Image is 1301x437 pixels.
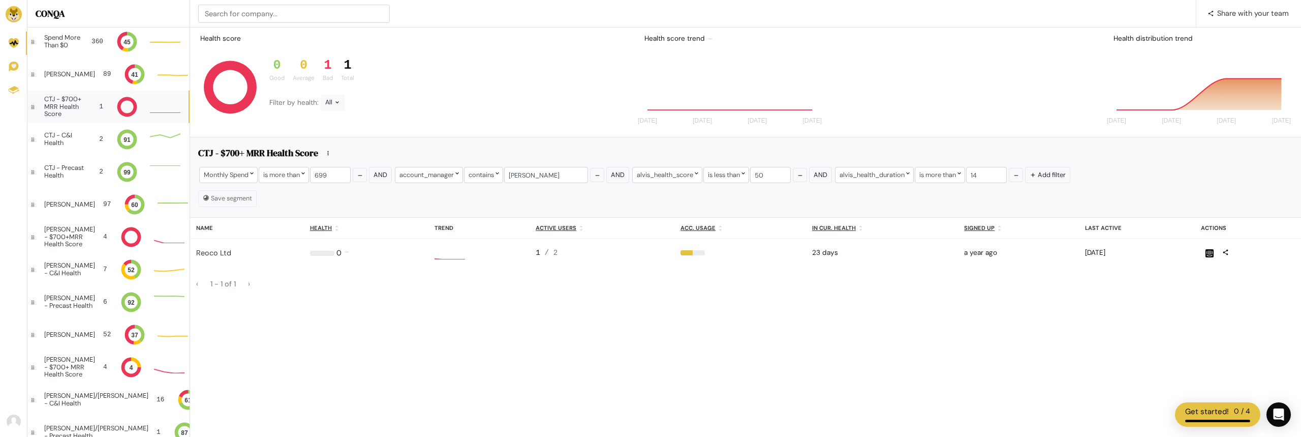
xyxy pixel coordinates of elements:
div: Spend More Than $0 [44,34,83,49]
span: of [225,279,232,288]
div: 0 [293,58,315,73]
div: 0 [336,248,342,259]
div: Health score trend [636,30,828,48]
span: And [374,170,387,179]
u: Signed up [964,224,995,231]
div: contains [464,167,503,183]
div: Total [341,74,354,82]
tspan: [DATE] [802,118,822,125]
a: [PERSON_NAME] - Precast Health 6 92 [27,286,190,318]
u: In cur. health [812,224,856,231]
div: 50% [680,250,800,255]
div: 6 [103,297,107,307]
div: Health distribution trend [1105,30,1297,48]
span: / 2 [544,249,557,257]
h5: CONQA [36,8,181,19]
div: 0 / 4 [1234,406,1250,418]
a: [PERSON_NAME] - C&I Health 7 52 [27,253,190,286]
a: CTJ - C&I Health 2 91 [27,123,190,156]
div: 1 [323,58,333,73]
a: Spend More Than $0 360 45 [27,25,190,58]
div: 0 [269,58,285,73]
span: And [814,170,827,179]
div: 97 [103,199,111,209]
div: CTJ - Precast Health [44,164,84,179]
div: Open Intercom Messenger [1266,402,1291,427]
th: Last active [1079,218,1195,239]
input: Search for company... [198,5,390,23]
tspan: [DATE] [1217,118,1236,125]
button: And [369,167,392,183]
div: 1 [341,58,354,73]
th: Name [190,218,304,239]
a: [PERSON_NAME] - $700+MRR Health Score 4 [27,221,190,253]
div: 360 [91,37,103,46]
a: [PERSON_NAME]/[PERSON_NAME] - C&I Health 16 61 [27,384,190,416]
div: [PERSON_NAME]/[PERSON_NAME] - C&I Health [44,392,148,407]
div: 4 [103,362,107,372]
div: 7 [103,265,107,274]
div: 89 [103,69,111,79]
div: Monthly Spend [199,167,258,183]
div: Get started! [1185,406,1229,418]
div: 4 [103,232,107,242]
div: Health score [198,32,243,46]
button: Add filter [1025,167,1070,183]
div: is more than [259,167,309,183]
a: CTJ - Precast Health 2 99 [27,156,190,188]
div: 2 [90,134,103,144]
th: Actions [1195,218,1301,239]
span: 1 [234,279,236,288]
div: [PERSON_NAME] [44,201,95,208]
img: Avatar [7,415,21,429]
tspan: [DATE] [1107,118,1126,125]
div: 52 [103,330,111,339]
span: And [611,170,625,179]
div: 2025-07-28 12:00am [812,248,952,258]
div: is less than [703,167,749,183]
tspan: [DATE] [638,118,657,125]
div: [PERSON_NAME] - C&I Health [44,262,95,277]
th: Trend [428,218,530,239]
span: - [214,279,219,288]
div: alvis_health_duration [835,167,914,183]
div: CTJ - C&I Health [44,132,82,147]
span: 1 [221,279,225,288]
span: 1 [210,279,214,288]
div: is more than [915,167,965,183]
u: Acc. Usage [680,224,716,231]
span: ‹ [196,279,198,288]
div: CTJ - $700+ MRR Health Score [44,96,87,118]
div: account_manager [395,167,463,183]
div: Bad [323,74,333,82]
div: 1 [157,427,161,437]
div: [PERSON_NAME] - Precast Health [44,295,95,309]
div: Average [293,74,315,82]
button: And [809,167,832,183]
div: [PERSON_NAME] - $700+ MRR Health Score [44,356,95,378]
img: Brand [6,6,22,22]
u: Health [310,224,332,231]
a: [PERSON_NAME] 89 41 [27,58,190,91]
div: 1 [96,102,103,111]
h5: CTJ - $700+ MRR Health Score [198,148,318,162]
tspan: [DATE] [1272,118,1291,125]
div: [PERSON_NAME] [44,71,95,78]
div: 2 [92,167,103,177]
div: [PERSON_NAME] [44,331,95,338]
div: All [321,95,345,111]
tspan: [DATE] [748,118,767,125]
div: alvis_health_score [632,167,702,183]
div: [PERSON_NAME] - $700+MRR Health Score [44,226,95,248]
a: [PERSON_NAME] 97 60 [27,188,190,221]
u: Active users [536,224,576,231]
tspan: [DATE] [693,118,712,125]
button: And [606,167,629,183]
a: [PERSON_NAME] - $700+ MRR Health Score 4 4 [27,351,190,384]
div: 16 [157,395,164,404]
div: 2025-08-14 03:54pm [1085,248,1189,258]
a: Reoco Ltd [196,248,231,257]
a: CTJ - $700+ MRR Health Score 1 [27,91,190,123]
button: Save segment [198,190,257,207]
tspan: [DATE] [1162,118,1181,125]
